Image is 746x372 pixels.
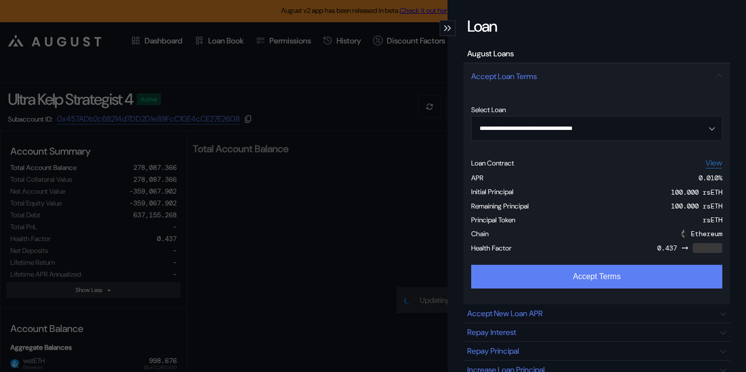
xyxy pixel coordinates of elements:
[471,187,514,196] div: Initial Principal
[679,229,722,238] div: Ethereum
[471,202,529,210] div: Remaining Principal
[671,188,722,197] div: 100.000 rsETH
[471,265,722,289] button: Accept Terms
[657,244,677,252] span: 0.437
[467,308,543,319] div: Accept New Loan APR
[679,229,688,238] img: 1
[471,173,484,182] div: APR
[471,71,537,82] div: Accept Loan Terms
[471,229,488,238] div: Chain
[471,105,722,114] div: Select Loan
[467,48,514,59] div: August Loans
[467,327,516,337] div: Repay Interest
[706,158,722,168] a: View
[471,244,512,252] div: Health Factor
[471,116,722,141] button: Open menu
[471,159,514,167] div: Loan Contract
[703,215,722,224] div: rsETH
[471,215,515,224] div: Principal Token
[699,173,722,182] div: 0.010%
[467,346,519,356] div: Repay Principal
[467,16,497,37] div: Loan
[671,202,722,210] div: 100.000 rsETH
